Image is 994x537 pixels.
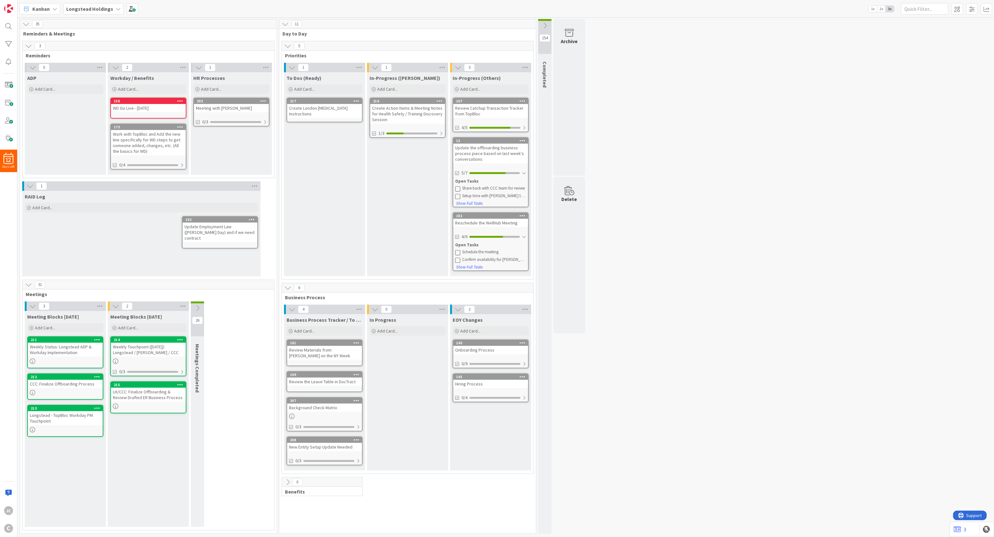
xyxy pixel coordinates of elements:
[298,64,309,71] span: 1
[294,284,305,292] span: 6
[111,382,186,402] div: 215LH/CCC: Finalize Offboarding & Review Drafted ER Business Process
[192,317,203,324] span: 26
[453,98,528,104] div: 167
[183,217,257,223] div: 192
[456,200,483,207] button: Show Full Tasks
[6,158,11,162] span: 12
[462,249,526,255] div: Schedule the meeting
[370,104,445,124] div: Create Action Items & Meeting Notes for Health Safety / Training Discovery Session
[287,378,362,386] div: Review the Leave Table in DocTract
[26,52,266,59] span: Reminders
[456,139,528,143] div: 12
[118,325,138,331] span: Add Card...
[290,438,362,442] div: 208
[39,64,49,71] span: 0
[291,20,302,28] span: 11
[290,341,362,345] div: 181
[4,506,13,515] div: JC
[453,340,528,354] div: 146Onboarding Process
[561,37,578,45] div: Archive
[111,98,186,104] div: 158
[111,124,186,155] div: 173Work with TopBloc and Add the new line specifically for WD steps to get someone added, changes...
[114,99,186,103] div: 158
[201,86,221,92] span: Add Card...
[28,411,103,425] div: Longstead - TopBloc Workday PM Touchpoint
[462,186,526,191] div: Share back with CCC team for review
[377,328,397,334] span: Add Card...
[453,317,483,323] span: EOY Changes
[32,205,53,210] span: Add Card...
[35,281,45,288] span: 31
[28,405,103,411] div: 213
[954,526,966,533] a: 3
[287,340,362,346] div: 181
[28,405,103,425] div: 213Longstead - TopBloc Workday PM Touchpoint
[453,75,501,81] span: In-Progress (Others)
[13,1,29,9] span: Support
[295,424,301,430] span: 0/3
[290,372,362,377] div: 169
[110,75,154,81] span: Workday / Benefits
[28,374,103,388] div: 212CCC: Finalize Offboarding Process
[287,317,363,323] span: Business Process Tracker / To Dos
[456,375,528,379] div: 145
[462,193,526,198] div: Setup time with [PERSON_NAME] to review
[453,138,528,163] div: 12Update the offboarding business process piece based on last week's conversations
[460,86,481,92] span: Add Card...
[542,61,548,87] span: Completed
[197,99,269,103] div: 202
[370,98,445,104] div: 216
[464,64,475,71] span: 3
[373,99,445,103] div: 216
[456,341,528,345] div: 146
[378,130,384,137] span: 1/3
[193,75,225,81] span: HR Processes
[28,343,103,357] div: Weekly Status: Longstead ADP & Workday Implementation
[183,223,257,242] div: Update Employment Law ([PERSON_NAME] Day) and if we need contract
[111,388,186,402] div: LH/CCC: Finalize Offboarding & Review Drafted ER Business Process
[287,98,362,118] div: 217Create London [MEDICAL_DATA] Instructions
[287,75,321,81] span: To Dos (Ready)
[539,34,550,42] span: 154
[453,340,528,346] div: 146
[370,98,445,124] div: 216Create Action Items & Meeting Notes for Health Safety / Training Discovery Session
[35,86,55,92] span: Add Card...
[194,98,269,112] div: 202Meeting with [PERSON_NAME]
[111,343,186,357] div: Weekly Touchpoint ([DATE]): Longstead / [PERSON_NAME] / CCC
[32,5,50,13] span: Kanban
[28,337,103,343] div: 211
[287,437,362,451] div: 208New Entity Setup Update Needed
[461,124,468,131] span: 4/5
[27,314,79,320] span: Meeting Blocks Today
[877,6,886,12] span: 2x
[370,317,396,323] span: In Progress
[185,217,257,222] div: 192
[114,383,186,387] div: 215
[381,306,392,313] span: 0
[285,52,526,59] span: Priorities
[453,213,528,227] div: 182Reschedule the WellHub Meeting
[453,104,528,118] div: Review Catchup Transaction Tracker from TopBloc
[377,86,397,92] span: Add Card...
[202,119,208,125] span: 0/3
[453,138,528,144] div: 12
[370,75,440,81] span: In-Progress (Jerry)
[453,144,528,163] div: Update the offboarding business process piece based on last week's conversations
[295,457,301,464] span: 0/3
[886,6,894,12] span: 3x
[461,360,468,367] span: 0/9
[23,30,269,37] span: Reminders & Meetings
[298,306,309,313] span: 4
[453,98,528,118] div: 167Review Catchup Transaction Tracker from TopBloc
[287,98,362,104] div: 217
[111,382,186,388] div: 215
[294,86,314,92] span: Add Card...
[287,104,362,118] div: Create London [MEDICAL_DATA] Instructions
[119,162,125,168] span: 0/4
[453,374,528,388] div: 145Hiring Process
[456,264,483,271] button: Show Full Tasks
[456,214,528,218] div: 182
[455,178,526,184] div: Open Tasks
[25,193,45,200] span: RAID Log
[111,130,186,155] div: Work with TopBloc and Add the new line specifically for WD steps to get someone added, changes, e...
